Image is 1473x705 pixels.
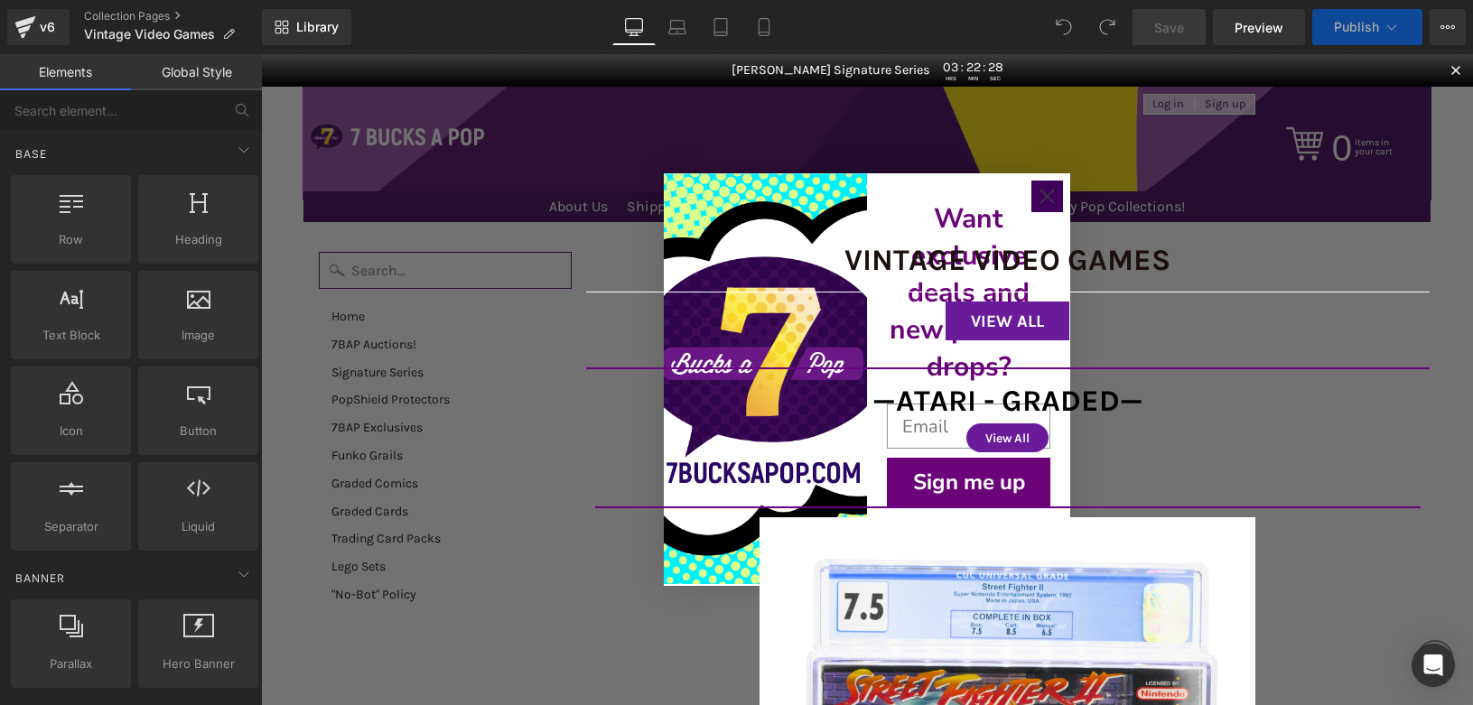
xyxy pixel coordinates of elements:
[7,9,70,45] a: v6
[1213,9,1305,45] a: Preview
[699,9,742,45] a: Tablet
[704,23,721,26] span: MIN
[726,3,743,24] span: 28
[699,2,703,24] span: :
[144,517,253,536] span: Liquid
[325,183,1170,228] h1: Vintage Video Games
[681,23,698,26] span: HRS
[1235,18,1283,37] span: Preview
[16,230,126,249] span: Row
[36,15,59,39] div: v6
[656,9,699,45] a: Laptop
[1187,8,1203,24] a: Close
[710,257,783,277] span: VIEW ALL
[1089,9,1125,45] button: Redo
[16,422,126,441] span: Icon
[724,376,769,392] span: View All
[471,5,669,27] span: [PERSON_NAME] Signature Series
[1334,20,1379,34] span: Publish
[16,326,126,345] span: Text Block
[742,9,786,45] a: Mobile
[262,9,351,45] a: New Library
[16,654,126,673] span: Parallax
[681,3,698,24] span: 03
[144,230,253,249] span: Heading
[14,145,49,162] span: Base
[144,326,253,345] span: Image
[84,9,262,23] a: Collection Pages
[296,19,339,35] span: Library
[144,654,253,673] span: Hero Banner
[84,27,215,42] span: Vintage Video Games
[612,9,656,45] a: Desktop
[704,3,721,24] span: 22
[1412,644,1455,687] div: Open Intercom Messenger
[705,369,788,398] a: View All
[1046,9,1082,45] button: Undo
[1312,9,1422,45] button: Publish
[722,2,725,24] span: :
[1430,9,1466,45] button: More
[726,23,743,26] span: SEC
[16,517,126,536] span: Separator
[770,126,802,158] button: Close dialog
[144,422,253,441] span: Button
[403,119,606,532] img: 7d920472-214b-4cee-9bab-0ff04daf63a7.png
[611,329,882,364] span: —ATARI - Graded—
[629,146,788,331] span: Want exclusive deals and new product drops?
[1154,18,1184,37] span: Save
[14,570,67,587] span: Banner
[131,54,262,90] a: Global Style
[685,247,808,286] a: VIEW ALL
